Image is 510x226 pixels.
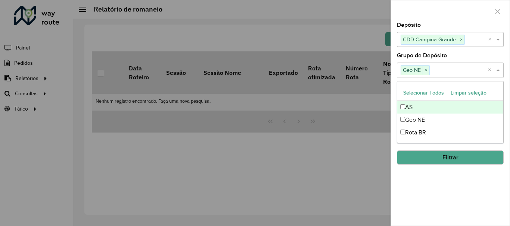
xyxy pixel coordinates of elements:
[397,114,503,126] div: Geo NE
[401,66,423,74] span: Geo NE
[488,66,494,74] span: Clear all
[400,87,447,99] button: Selecionar Todos
[397,81,504,143] ng-dropdown-panel: Options list
[397,126,503,139] div: Rota BR
[488,35,494,44] span: Clear all
[401,35,458,44] span: CDD Campina Grande
[397,101,503,114] div: AS
[458,35,464,44] span: ×
[447,87,490,99] button: Limpar seleção
[423,66,429,75] span: ×
[397,150,504,165] button: Filtrar
[397,20,421,29] label: Depósito
[397,51,447,60] label: Grupo de Depósito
